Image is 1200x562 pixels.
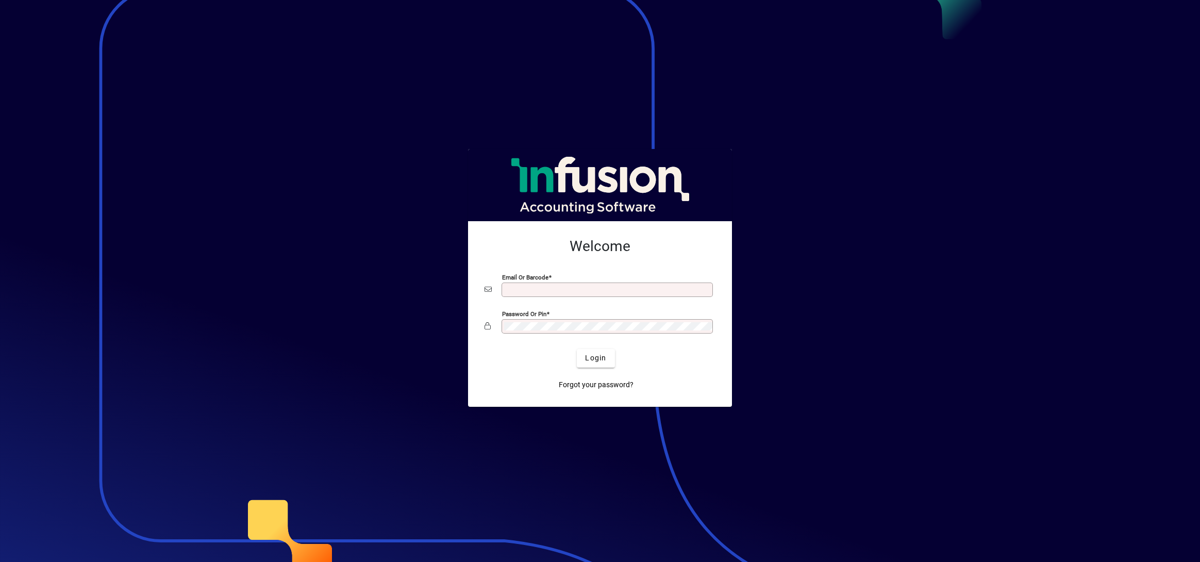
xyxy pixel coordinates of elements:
a: Forgot your password? [555,376,638,394]
span: Login [585,353,606,363]
button: Login [577,349,614,368]
mat-label: Password or Pin [502,310,546,317]
span: Forgot your password? [559,379,634,390]
mat-label: Email or Barcode [502,273,548,280]
h2: Welcome [485,238,715,255]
